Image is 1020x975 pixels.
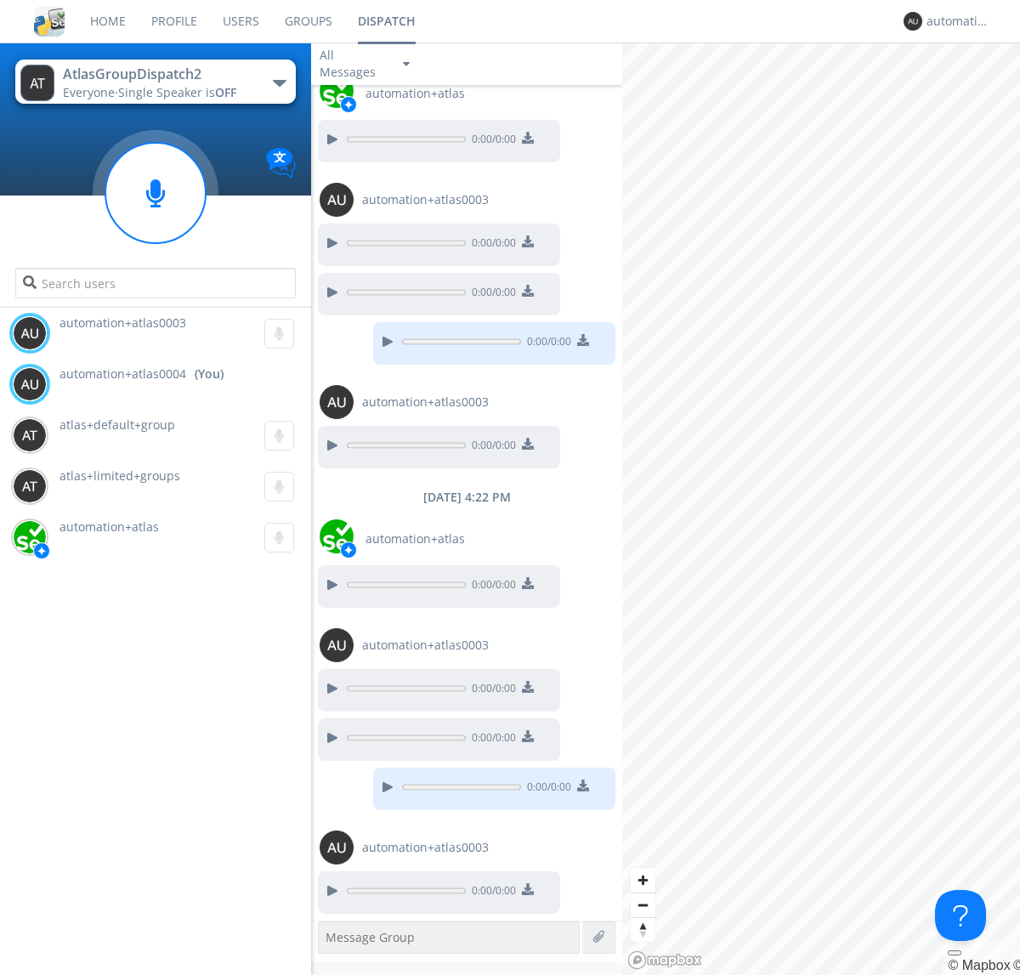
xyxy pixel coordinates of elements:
[362,394,489,411] span: automation+atlas0003
[522,132,534,144] img: download media button
[466,235,516,254] span: 0:00 / 0:00
[577,779,589,791] img: download media button
[631,893,655,917] button: Zoom out
[59,366,186,383] span: automation+atlas0004
[34,6,65,37] img: cddb5a64eb264b2086981ab96f4c1ba7
[466,438,516,456] span: 0:00 / 0:00
[320,628,354,662] img: 373638.png
[59,468,180,484] span: atlas+limited+groups
[522,730,534,742] img: download media button
[577,334,589,346] img: download media button
[63,84,254,101] div: Everyone ·
[935,890,986,941] iframe: Toggle Customer Support
[904,12,922,31] img: 373638.png
[15,268,295,298] input: Search users
[13,367,47,401] img: 373638.png
[362,637,489,654] span: automation+atlas0003
[631,868,655,893] button: Zoom in
[15,60,295,104] button: AtlasGroupDispatch2Everyone·Single Speaker isOFF
[522,285,534,297] img: download media button
[320,385,354,419] img: 373638.png
[521,334,571,353] span: 0:00 / 0:00
[948,950,961,955] button: Toggle attribution
[320,183,354,217] img: 373638.png
[59,315,186,331] span: automation+atlas0003
[365,85,465,102] span: automation+atlas
[522,235,534,247] img: download media button
[320,47,388,81] div: All Messages
[466,285,516,303] span: 0:00 / 0:00
[631,918,655,942] span: Reset bearing to north
[362,839,489,856] span: automation+atlas0003
[522,577,534,589] img: download media button
[403,62,410,66] img: caret-down-sm.svg
[320,830,354,864] img: 373638.png
[59,417,175,433] span: atlas+default+group
[20,65,54,101] img: 373638.png
[365,530,465,547] span: automation+atlas
[311,489,622,506] div: [DATE] 4:22 PM
[195,366,224,383] div: (You)
[13,316,47,350] img: 373638.png
[13,520,47,554] img: d2d01cd9b4174d08988066c6d424eccd
[522,438,534,450] img: download media button
[466,132,516,150] span: 0:00 / 0:00
[466,730,516,749] span: 0:00 / 0:00
[215,84,236,100] span: OFF
[63,65,254,84] div: AtlasGroupDispatch2
[13,469,47,503] img: 373638.png
[320,74,354,108] img: d2d01cd9b4174d08988066c6d424eccd
[466,681,516,700] span: 0:00 / 0:00
[631,893,655,917] span: Zoom out
[13,418,47,452] img: 373638.png
[320,519,354,553] img: d2d01cd9b4174d08988066c6d424eccd
[926,13,990,30] div: automation+atlas0004
[362,191,489,208] span: automation+atlas0003
[466,883,516,902] span: 0:00 / 0:00
[118,84,236,100] span: Single Speaker is
[627,950,702,970] a: Mapbox logo
[59,519,159,535] span: automation+atlas
[266,148,296,178] img: Translation enabled
[522,883,534,895] img: download media button
[466,577,516,596] span: 0:00 / 0:00
[521,779,571,798] span: 0:00 / 0:00
[948,958,1010,972] a: Mapbox
[631,917,655,942] button: Reset bearing to north
[522,681,534,693] img: download media button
